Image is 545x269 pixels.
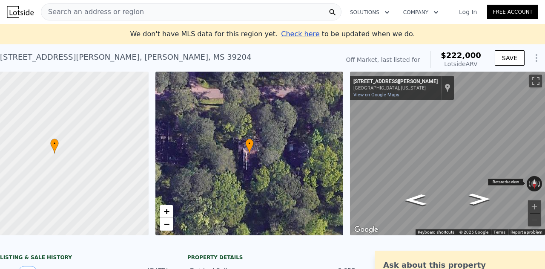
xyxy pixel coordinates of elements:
button: Keyboard shortcuts [418,229,454,235]
a: Show location on map [445,83,450,93]
div: Property details [187,254,358,261]
img: Lotside [7,6,34,18]
a: Terms (opens in new tab) [493,230,505,234]
button: Rotate counterclockwise [527,176,531,191]
span: • [50,140,59,148]
path: Go West, Alta Woods Blvd [459,191,499,207]
span: − [163,219,169,229]
a: View on Google Maps [353,92,399,98]
div: We don't have MLS data for this region yet. [130,29,415,39]
button: Solutions [343,5,396,20]
a: Report a problem [511,230,542,234]
a: Zoom out [160,218,173,231]
button: Reset the view [531,176,538,191]
span: Search an address or region [41,7,144,17]
button: Zoom in [528,200,541,213]
div: Lotside ARV [441,60,481,68]
path: Go East, Alta Woods Blvd [396,191,436,208]
div: [STREET_ADDRESS][PERSON_NAME] [353,78,438,85]
div: [GEOGRAPHIC_DATA], [US_STATE] [353,85,438,91]
span: $222,000 [441,51,481,60]
a: Log In [449,8,487,16]
img: Google [352,224,380,235]
button: Zoom out [528,214,541,226]
div: • [50,139,59,153]
a: Zoom in [160,205,173,218]
div: to be updated when we do. [281,29,415,39]
button: SAVE [495,50,525,66]
button: Company [396,5,445,20]
div: Street View [350,72,545,235]
span: © 2025 Google [459,230,488,234]
div: Off Market, last listed for [346,55,420,64]
div: Map [350,72,545,235]
div: • [245,139,254,153]
button: Rotate clockwise [537,176,542,191]
div: Rotate the view [488,178,523,185]
button: Toggle fullscreen view [529,75,542,87]
button: Show Options [528,49,545,67]
span: Check here [281,30,319,38]
span: • [245,140,254,148]
a: Free Account [487,5,538,19]
span: + [163,206,169,217]
a: Open this area in Google Maps (opens a new window) [352,224,380,235]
